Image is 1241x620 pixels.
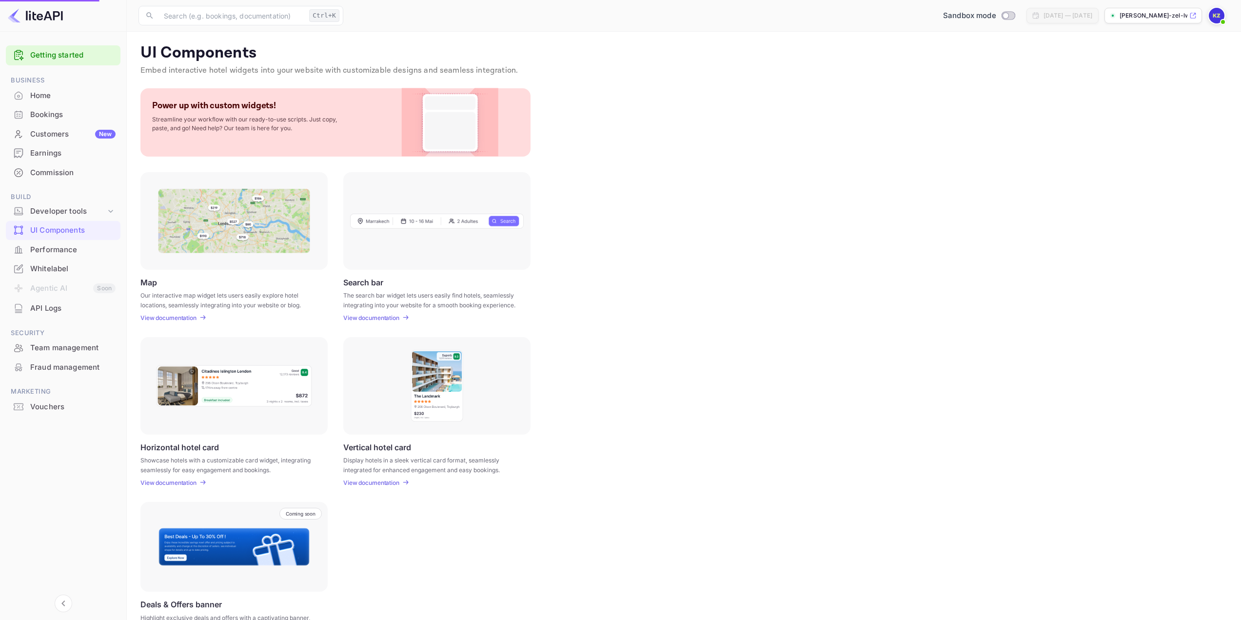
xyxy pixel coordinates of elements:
[343,291,518,308] p: The search bar widget lets users easily find hotels, seamlessly integrating into your website for...
[6,163,120,181] a: Commission
[30,167,116,179] div: Commission
[6,144,120,162] a: Earnings
[286,511,315,517] p: Coming soon
[343,479,399,486] p: View documentation
[6,105,120,123] a: Bookings
[30,401,116,413] div: Vouchers
[140,65,1227,77] p: Embed interactive hotel widgets into your website with customizable designs and seamless integrat...
[140,456,315,473] p: Showcase hotels with a customizable card widget, integrating seamlessly for easy engagement and b...
[6,163,120,182] div: Commission
[140,600,222,609] p: Deals & Offers banner
[158,189,310,253] img: Map Frame
[158,6,305,25] input: Search (e.g. bookings, documentation)
[6,358,120,376] a: Fraud management
[140,291,315,308] p: Our interactive map widget lets users easily explore hotel locations, seamlessly integrating into...
[140,278,157,287] p: Map
[55,595,72,612] button: Collapse navigation
[8,8,63,23] img: LiteAPI logo
[30,90,116,101] div: Home
[140,442,219,452] p: Horizontal hotel card
[6,358,120,377] div: Fraud management
[6,299,120,318] div: API Logs
[30,129,116,140] div: Customers
[343,479,402,486] a: View documentation
[6,339,120,357] a: Team management
[30,50,116,61] a: Getting started
[6,260,120,278] a: Whitelabel
[939,10,1019,21] div: Switch to Production mode
[6,221,120,240] div: UI Components
[6,240,120,260] div: Performance
[140,43,1227,63] p: UI Components
[95,130,116,139] div: New
[6,299,120,317] a: API Logs
[6,144,120,163] div: Earnings
[343,442,411,452] p: Vertical hotel card
[1120,11,1187,20] p: [PERSON_NAME]-zel-lwr3s...
[6,75,120,86] span: Business
[6,45,120,65] div: Getting started
[30,342,116,354] div: Team management
[140,479,197,486] p: View documentation
[140,314,197,321] p: View documentation
[30,206,106,217] div: Developer tools
[6,203,120,220] div: Developer tools
[343,314,402,321] a: View documentation
[6,105,120,124] div: Bookings
[158,527,310,566] img: Banner Frame
[30,362,116,373] div: Fraud management
[1209,8,1224,23] img: klemen jelen zel
[152,100,276,111] p: Power up with custom widgets!
[156,364,313,407] img: Horizontal hotel card Frame
[6,398,120,416] a: Vouchers
[6,86,120,104] a: Home
[411,88,490,157] img: Custom Widget PNG
[6,240,120,259] a: Performance
[30,148,116,159] div: Earnings
[6,221,120,239] a: UI Components
[6,125,120,144] div: CustomersNew
[343,278,383,287] p: Search bar
[30,225,116,236] div: UI Components
[6,86,120,105] div: Home
[943,10,996,21] span: Sandbox mode
[6,125,120,143] a: CustomersNew
[140,479,199,486] a: View documentation
[410,349,464,422] img: Vertical hotel card Frame
[6,192,120,202] span: Build
[309,9,339,22] div: Ctrl+K
[6,339,120,358] div: Team management
[350,213,524,229] img: Search Frame
[140,314,199,321] a: View documentation
[1044,11,1092,20] div: [DATE] — [DATE]
[6,386,120,397] span: Marketing
[152,115,347,133] p: Streamline your workflow with our ready-to-use scripts. Just copy, paste, and go! Need help? Our ...
[30,303,116,314] div: API Logs
[30,244,116,256] div: Performance
[30,263,116,275] div: Whitelabel
[30,109,116,120] div: Bookings
[6,398,120,417] div: Vouchers
[6,328,120,339] span: Security
[343,456,518,473] p: Display hotels in a sleek vertical card format, seamlessly integrated for enhanced engagement and...
[343,314,399,321] p: View documentation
